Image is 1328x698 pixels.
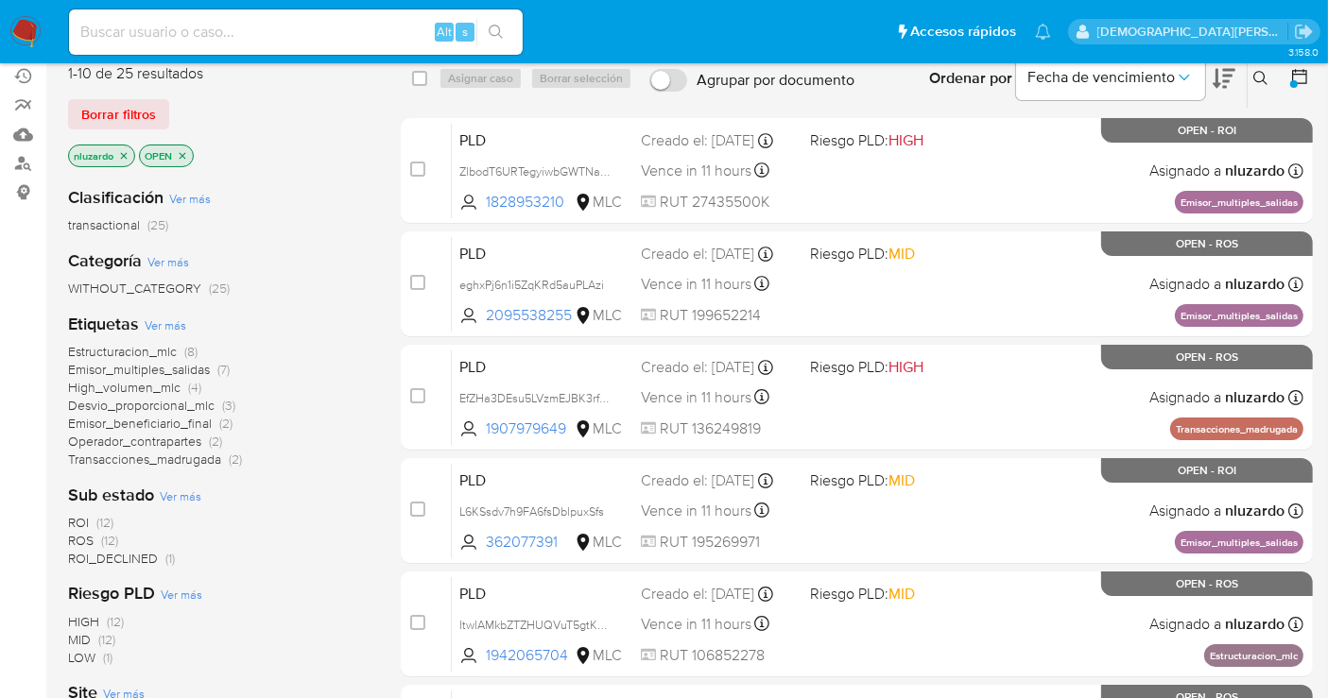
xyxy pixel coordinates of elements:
[437,23,452,41] span: Alt
[910,22,1016,42] span: Accesos rápidos
[1035,24,1051,40] a: Notificaciones
[462,23,468,41] span: s
[1288,44,1319,60] span: 3.158.0
[69,20,523,44] input: Buscar usuario o caso...
[1294,22,1314,42] a: Salir
[476,19,515,45] button: search-icon
[1097,23,1288,41] p: cristian.porley@mercadolibre.com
